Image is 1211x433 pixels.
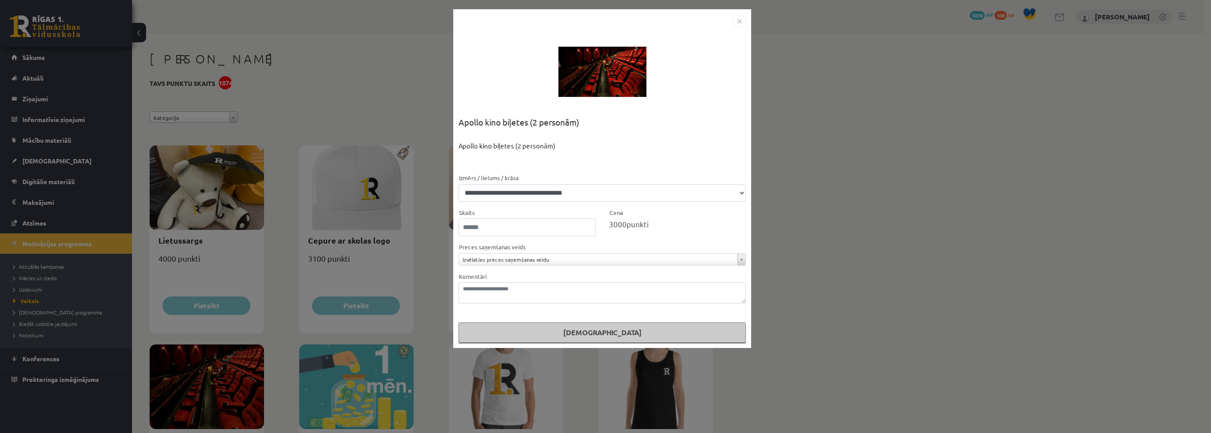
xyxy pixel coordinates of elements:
img: motivation-modal-close-c4c6120e38224f4335eb81b515c8231475e344d61debffcd306e703161bf1fac.png [733,15,746,28]
button: [DEMOGRAPHIC_DATA] [459,322,746,343]
label: Cena [609,208,623,217]
span: Izvēlaties preces saņemšanas veidu [462,254,734,265]
div: punkti [609,218,746,230]
div: Apollo kino biļetes (2 personām) [459,141,746,173]
div: Apollo kino biļetes (2 personām) [459,116,746,141]
label: Skaits [459,208,475,217]
a: Izvēlaties preces saņemšanas veidu [459,254,745,265]
label: Preces saņemšanas veids [459,243,526,252]
a: Close [733,16,746,24]
span: 3000 [609,219,627,229]
label: Izmērs / lielums / krāsa [459,174,519,182]
label: Komentāri [459,272,487,281]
